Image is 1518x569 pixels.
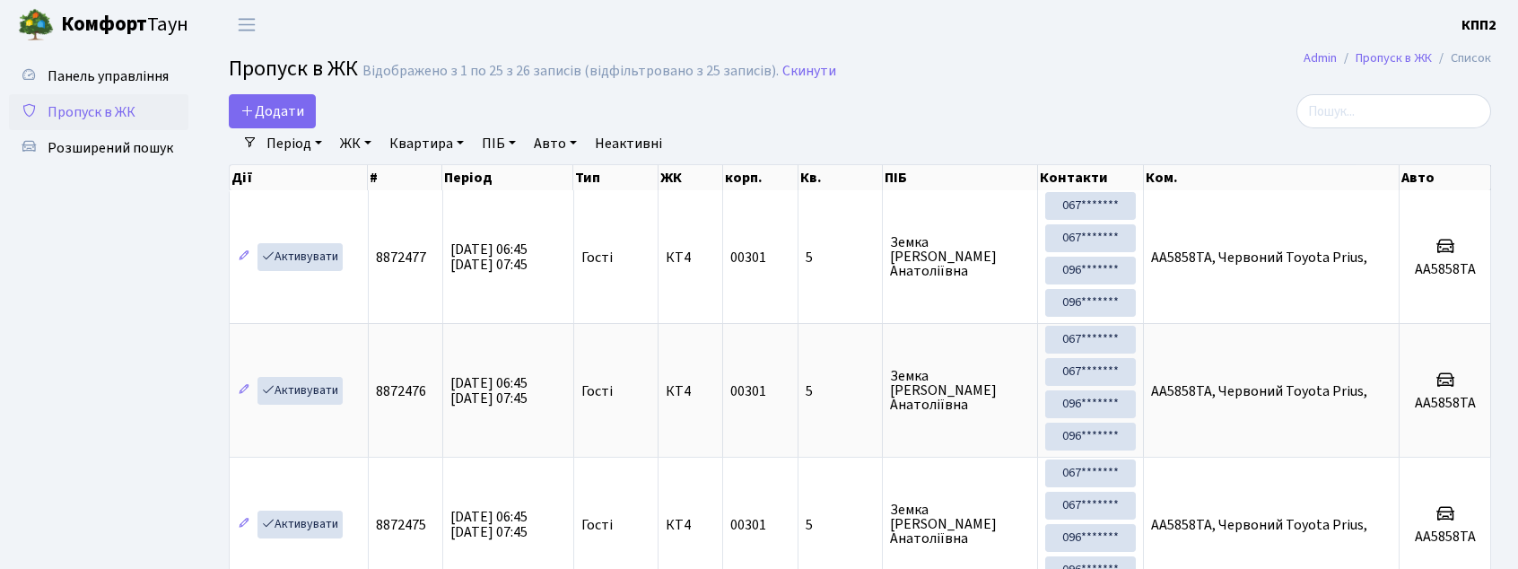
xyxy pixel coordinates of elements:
th: Кв. [798,165,883,190]
span: Розширений пошук [48,138,173,158]
a: Активувати [257,511,343,538]
a: Скинути [782,63,836,80]
a: Активувати [257,243,343,271]
a: Авто [527,128,584,159]
a: Пропуск в ЖК [1356,48,1432,67]
nav: breadcrumb [1277,39,1518,77]
th: Контакти [1038,165,1144,190]
span: [DATE] 06:45 [DATE] 07:45 [450,507,528,542]
th: Авто [1400,165,1491,190]
a: Розширений пошук [9,130,188,166]
button: Переключити навігацію [224,10,269,39]
a: Пропуск в ЖК [9,94,188,130]
img: logo.png [18,7,54,43]
div: Відображено з 1 по 25 з 26 записів (відфільтровано з 25 записів). [362,63,779,80]
span: Гості [581,384,613,398]
span: 5 [806,384,875,398]
th: # [368,165,442,190]
input: Пошук... [1296,94,1491,128]
b: КПП2 [1461,15,1496,35]
a: Admin [1304,48,1337,67]
span: 00301 [730,515,766,535]
span: 5 [806,518,875,532]
span: Земка [PERSON_NAME] Анатоліївна [890,235,1031,278]
span: Пропуск в ЖК [229,53,358,84]
a: Неактивні [588,128,669,159]
a: Період [259,128,329,159]
span: КТ4 [666,384,715,398]
a: Додати [229,94,316,128]
h5: AA5858TA [1407,395,1483,412]
span: Гості [581,250,613,265]
span: Гості [581,518,613,532]
b: Комфорт [61,10,147,39]
span: 8872475 [376,515,426,535]
a: КПП2 [1461,14,1496,36]
span: 00301 [730,248,766,267]
a: ЖК [333,128,379,159]
span: [DATE] 06:45 [DATE] 07:45 [450,373,528,408]
a: Активувати [257,377,343,405]
span: КТ4 [666,250,715,265]
span: AA5858TA, Червоний Toyota Prius, [1151,515,1367,535]
th: Період [442,165,573,190]
span: Таун [61,10,188,40]
li: Список [1432,48,1491,68]
span: 8872476 [376,381,426,401]
th: Дії [230,165,368,190]
span: [DATE] 06:45 [DATE] 07:45 [450,240,528,275]
th: Ком. [1144,165,1400,190]
span: AA5858TA, Червоний Toyota Prius, [1151,248,1367,267]
span: 00301 [730,381,766,401]
th: ЖК [659,165,723,190]
a: Квартира [382,128,471,159]
span: КТ4 [666,518,715,532]
span: Земка [PERSON_NAME] Анатоліївна [890,503,1031,546]
span: Пропуск в ЖК [48,102,135,122]
span: AA5858TA, Червоний Toyota Prius, [1151,381,1367,401]
span: Земка [PERSON_NAME] Анатоліївна [890,369,1031,412]
h5: AA5858TA [1407,261,1483,278]
th: Тип [573,165,658,190]
th: корп. [723,165,798,190]
a: Панель управління [9,58,188,94]
span: Панель управління [48,66,169,86]
span: 8872477 [376,248,426,267]
h5: AA5858TA [1407,529,1483,546]
span: Додати [240,101,304,121]
span: 5 [806,250,875,265]
a: ПІБ [475,128,523,159]
th: ПІБ [883,165,1039,190]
